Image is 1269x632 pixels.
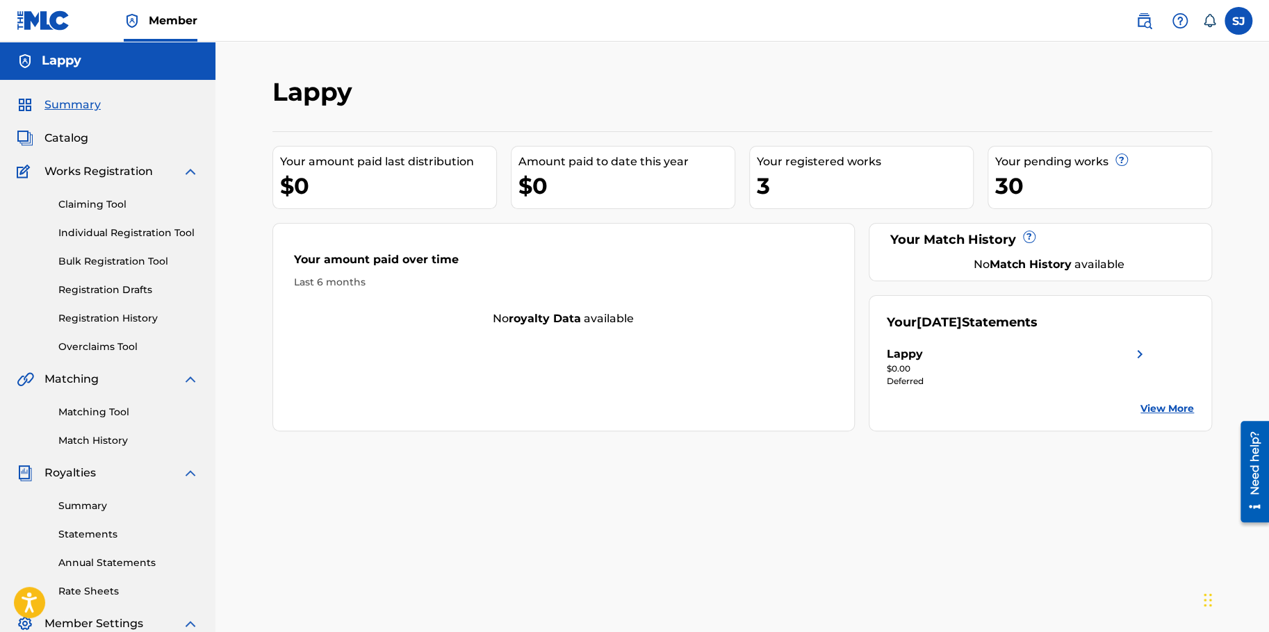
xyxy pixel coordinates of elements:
[1131,346,1148,363] img: right chevron icon
[887,346,1148,388] a: Lappyright chevron icon$0.00Deferred
[518,170,735,201] div: $0
[58,405,199,419] a: Matching Tool
[58,527,199,542] a: Statements
[58,197,199,212] a: Claiming Tool
[17,130,88,147] a: CatalogCatalog
[17,53,33,69] img: Accounts
[995,170,1211,201] div: 30
[294,251,833,275] div: Your amount paid over time
[17,615,33,632] img: Member Settings
[887,375,1148,388] div: Deferred
[44,615,143,632] span: Member Settings
[58,340,199,354] a: Overclaims Tool
[58,433,199,448] a: Match History
[757,170,973,201] div: 3
[294,275,833,290] div: Last 6 months
[1200,565,1269,632] iframe: Chat Widget
[1230,416,1269,528] iframe: Resource Center
[149,13,197,28] span: Member
[58,311,199,326] a: Registration History
[17,163,35,180] img: Works Registration
[58,283,199,297] a: Registration Drafts
[1200,565,1269,632] div: 채팅 위젯
[280,153,496,170] div: Your amount paid last distribution
[917,315,962,330] span: [DATE]
[17,97,33,113] img: Summary
[1130,7,1158,35] a: Public Search
[887,231,1195,249] div: Your Match History
[124,13,140,29] img: Top Rightsholder
[272,76,359,108] h2: Lappy
[17,97,101,113] a: SummarySummary
[273,310,854,327] div: No available
[17,465,33,481] img: Royalties
[58,499,199,513] a: Summary
[1202,14,1216,28] div: Notifications
[887,363,1148,375] div: $0.00
[58,226,199,240] a: Individual Registration Tool
[44,465,96,481] span: Royalties
[995,153,1211,170] div: Your pending works
[182,615,199,632] img: expand
[58,254,199,269] a: Bulk Registration Tool
[904,256,1195,273] div: No available
[182,465,199,481] img: expand
[182,163,199,180] img: expand
[42,53,81,69] h5: Lappy
[1166,7,1194,35] div: Help
[182,371,199,388] img: expand
[887,313,1038,332] div: Your Statements
[1204,579,1212,621] div: 드래그
[1136,13,1152,29] img: search
[1116,154,1127,165] span: ?
[17,10,70,31] img: MLC Logo
[887,346,923,363] div: Lappy
[990,258,1072,271] strong: Match History
[509,312,581,325] strong: royalty data
[518,153,735,170] div: Amount paid to date this year
[1024,231,1035,242] span: ?
[44,130,88,147] span: Catalog
[17,371,34,388] img: Matching
[44,371,99,388] span: Matching
[58,584,199,599] a: Rate Sheets
[1172,13,1188,29] img: help
[17,130,33,147] img: Catalog
[44,163,153,180] span: Works Registration
[280,170,496,201] div: $0
[1225,7,1252,35] div: User Menu
[1140,401,1194,416] a: View More
[757,153,973,170] div: Your registered works
[58,556,199,570] a: Annual Statements
[44,97,101,113] span: Summary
